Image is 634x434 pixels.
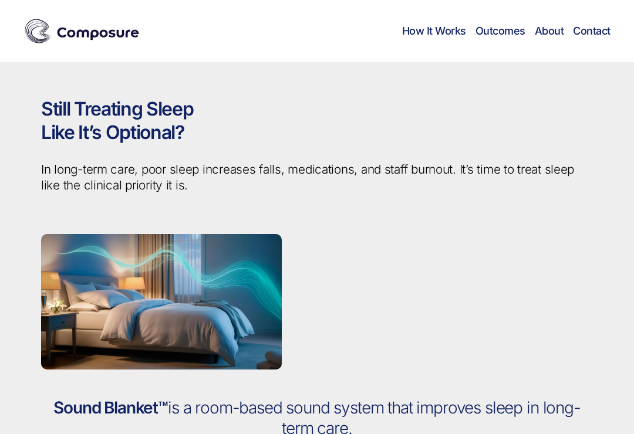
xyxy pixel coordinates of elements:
[402,25,466,38] a: How It Works
[535,25,564,38] a: About
[23,16,141,46] img: Composure
[41,162,593,194] p: In long-term care, poor sleep increases falls, medications, and staff burnout. It’s time to treat...
[41,97,593,144] h1: Still Treating Sleep Like It’s Optional?
[402,25,611,38] nav: Horizontal
[573,25,611,38] a: Contact
[475,25,525,38] a: Outcomes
